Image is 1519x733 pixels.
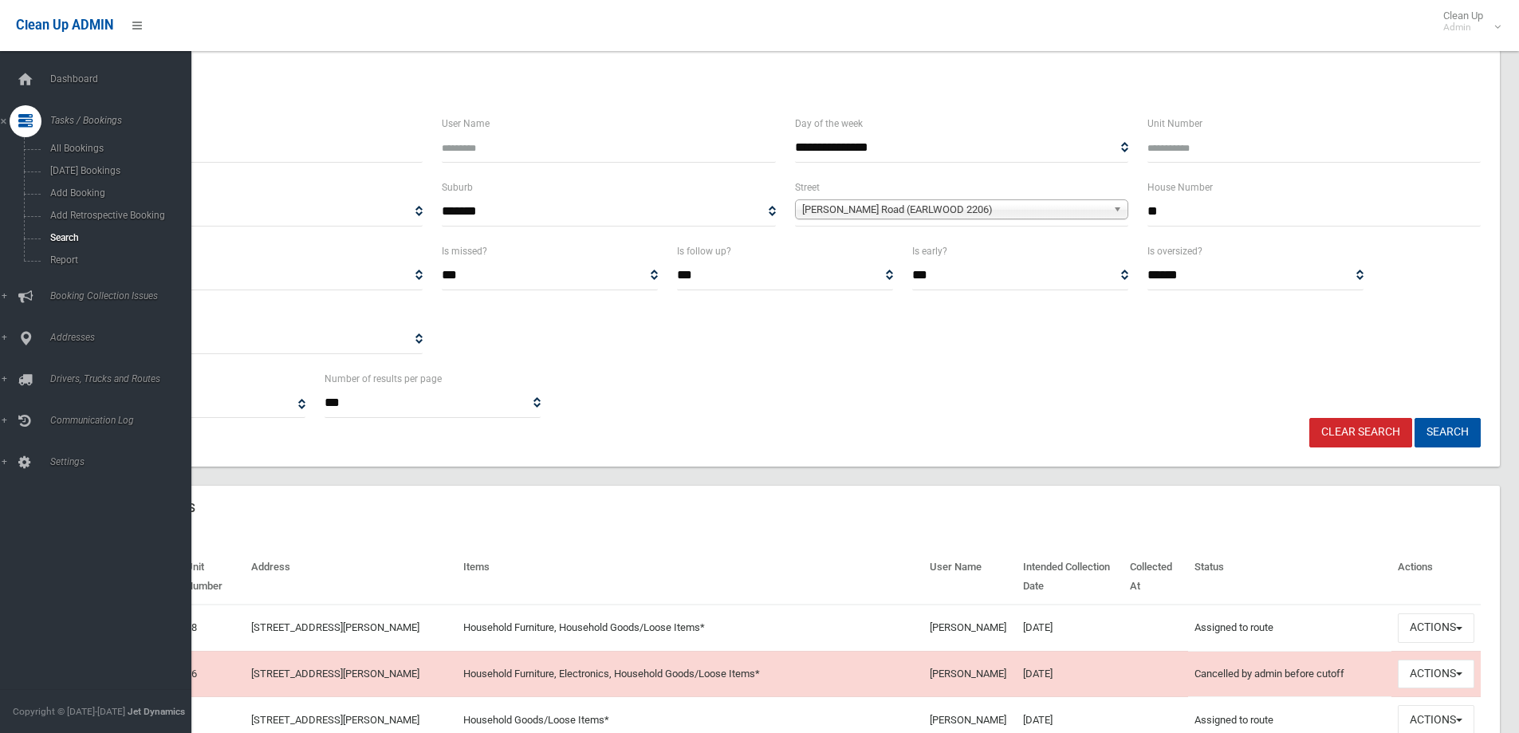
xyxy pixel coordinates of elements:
label: Street [795,179,820,196]
label: Unit Number [1147,115,1202,132]
span: Dashboard [45,73,203,85]
span: Add Retrospective Booking [45,210,190,221]
button: Actions [1398,613,1474,643]
td: 16 [179,651,245,697]
label: Number of results per page [325,370,442,388]
span: Search [45,232,190,243]
th: Collected At [1124,550,1188,605]
a: [STREET_ADDRESS][PERSON_NAME] [251,714,419,726]
span: Settings [45,456,203,467]
button: Search [1415,418,1481,447]
strong: Jet Dynamics [128,706,185,717]
th: Intended Collection Date [1017,550,1124,605]
td: Household Furniture, Household Goods/Loose Items* [457,605,923,651]
span: Add Booking [45,187,190,199]
span: Drivers, Trucks and Routes [45,373,203,384]
label: Is oversized? [1147,242,1202,260]
th: Unit Number [179,550,245,605]
small: Admin [1443,22,1483,33]
a: Clear Search [1309,418,1412,447]
th: User Name [923,550,1017,605]
td: [DATE] [1017,605,1124,651]
td: [PERSON_NAME] [923,605,1017,651]
span: Copyright © [DATE]-[DATE] [13,706,125,717]
a: [STREET_ADDRESS][PERSON_NAME] [251,621,419,633]
span: Booking Collection Issues [45,290,203,301]
span: Clean Up ADMIN [16,18,113,33]
th: Address [245,550,457,605]
span: Communication Log [45,415,203,426]
th: Actions [1391,550,1481,605]
label: Is follow up? [677,242,731,260]
td: Household Furniture, Electronics, Household Goods/Loose Items* [457,651,923,697]
span: [DATE] Bookings [45,165,190,176]
span: [PERSON_NAME] Road (EARLWOOD 2206) [802,200,1107,219]
span: Addresses [45,332,203,343]
label: House Number [1147,179,1213,196]
td: Cancelled by admin before cutoff [1188,651,1391,697]
button: Actions [1398,660,1474,689]
th: Items [457,550,923,605]
td: Assigned to route [1188,605,1391,651]
span: Clean Up [1435,10,1499,33]
label: Is missed? [442,242,487,260]
td: [DATE] [1017,651,1124,697]
label: Is early? [912,242,947,260]
a: [STREET_ADDRESS][PERSON_NAME] [251,668,419,680]
label: Day of the week [795,115,863,132]
span: Tasks / Bookings [45,115,203,126]
span: All Bookings [45,143,190,154]
label: Suburb [442,179,473,196]
label: User Name [442,115,490,132]
td: 38 [179,605,245,651]
th: Status [1188,550,1391,605]
td: [PERSON_NAME] [923,651,1017,697]
span: Report [45,254,190,266]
